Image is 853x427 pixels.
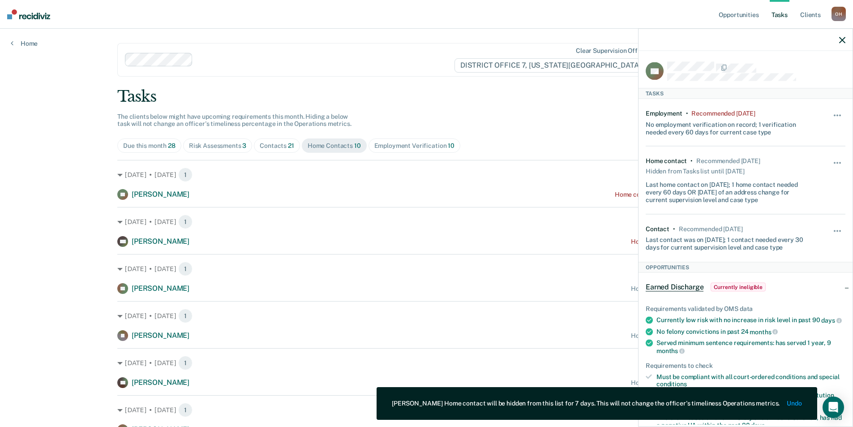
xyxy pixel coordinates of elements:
div: Opportunities [639,262,853,273]
div: Recommended 16 days ago [696,157,760,165]
div: • [686,110,688,117]
span: [PERSON_NAME] [132,237,189,246]
div: Recommended in 23 days [679,225,742,233]
div: No employment verification on record; 1 verification needed every 60 days for current case type [646,117,812,136]
div: [PERSON_NAME] Home contact will be hidden from this list for 7 days. This will not change the off... [392,400,780,407]
div: Requirements validated by OMS data [646,305,845,313]
div: [DATE] • [DATE] [117,403,736,417]
div: [DATE] • [DATE] [117,356,736,370]
div: • [690,157,693,165]
div: Home contact recommended [DATE] [631,285,736,293]
div: Earned DischargeCurrently ineligible [639,273,853,302]
div: Home Contacts [308,142,361,150]
span: days [821,317,841,324]
div: Recommended 2 years ago [691,110,755,117]
span: 1 [178,403,193,417]
div: Open Intercom Messenger [823,397,844,418]
div: Risk Assessments [189,142,247,150]
div: [DATE] • [DATE] [117,309,736,323]
span: 1 [178,262,193,276]
div: Home contact recommended [DATE] [631,332,736,340]
div: [DATE] • [DATE] [117,215,736,229]
span: 1 [178,356,193,370]
div: Requirements to check [646,362,845,369]
div: Served minimum sentence requirements: has served 1 year, 9 [656,339,845,354]
span: fines/fees/restitution [772,392,834,399]
div: Currently low risk with no increase in risk level in past 90 [656,316,845,324]
span: The clients below might have upcoming requirements this month. Hiding a below task will not chang... [117,113,351,128]
span: 21 [288,142,294,149]
span: 1 [178,168,193,182]
div: Last home contact on [DATE]; 1 home contact needed every 60 days OR [DATE] of an address change f... [646,177,812,203]
span: Earned Discharge [646,283,703,292]
div: • [673,225,675,233]
span: months [750,328,778,335]
span: [PERSON_NAME] [132,284,189,293]
span: 3 [242,142,246,149]
span: [PERSON_NAME] [132,331,189,340]
div: [DATE] • [DATE] [117,168,736,182]
div: Home contact recommended [DATE] [631,238,736,246]
div: Contact [646,225,669,233]
div: Tasks [117,87,736,106]
span: [PERSON_NAME] [132,378,189,387]
div: Contacts [260,142,294,150]
span: conditions [656,380,687,388]
img: Recidiviz [7,9,50,19]
div: Last contact was on [DATE]; 1 contact needed every 30 days for current supervision level and case... [646,233,812,251]
div: Must be compliant with all court-ordered conditions and special [656,373,845,388]
span: 1 [178,215,193,229]
div: Home contact [646,157,687,165]
div: No felony convictions in past 24 [656,328,845,336]
span: 10 [448,142,454,149]
span: 1 [178,309,193,323]
span: 28 [168,142,176,149]
div: Tasks [639,88,853,99]
div: Home contact recommended a month ago [615,191,736,198]
button: Undo [787,400,802,407]
div: [DATE] • [DATE] [117,262,736,276]
div: O H [832,7,846,21]
span: 10 [354,142,361,149]
span: Currently ineligible [711,283,766,292]
div: Hidden from Tasks list until [DATE] [646,165,745,177]
span: DISTRICT OFFICE 7, [US_STATE][GEOGRAPHIC_DATA] [454,58,654,73]
div: Employment Verification [374,142,454,150]
div: Home contact recommended [DATE] [631,379,736,387]
div: Clear supervision officers [576,47,652,55]
span: months [656,347,685,354]
div: Employment [646,110,682,117]
div: Due this month [123,142,176,150]
a: Home [11,39,38,47]
span: [PERSON_NAME] [132,190,189,198]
